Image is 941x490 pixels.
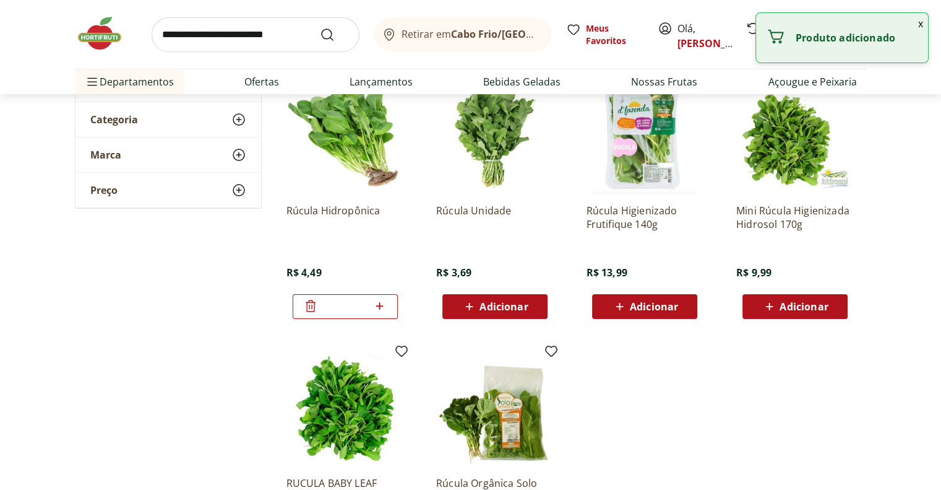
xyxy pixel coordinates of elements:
b: Cabo Frio/[GEOGRAPHIC_DATA] [451,27,604,41]
span: Olá, [677,21,733,51]
img: Rúcula Hidropônica [286,76,404,194]
span: Adicionar [479,302,528,312]
a: Nossas Frutas [631,74,697,89]
a: Rúcula Higienizado Frutifique 140g [586,204,703,231]
p: Produto adicionado [796,32,918,44]
a: Mini Rúcula Higienizada Hidrosol 170g [736,204,854,231]
a: [PERSON_NAME] [677,37,758,50]
span: Retirar em [402,28,538,40]
a: Lançamentos [350,74,413,89]
span: Marca [90,149,121,161]
img: Rúcula Orgânica Solo Vivo Maço [436,349,554,466]
img: Mini Rúcula Higienizada Hidrosol 170g [736,76,854,194]
button: Marca [75,138,261,172]
button: Adicionar [442,294,548,319]
button: Menu [85,67,100,97]
img: RUCULA BABY LEAF HIDROSOL [286,349,404,466]
span: Categoria [90,113,138,126]
span: R$ 13,99 [586,266,627,279]
span: Adicionar [630,302,678,312]
button: Fechar notificação [913,13,928,34]
span: R$ 4,49 [286,266,322,279]
button: Adicionar [592,294,697,319]
a: Bebidas Geladas [483,74,561,89]
img: Rúcula Unidade [436,76,554,194]
a: Ofertas [244,74,279,89]
a: Rúcula Unidade [436,204,554,231]
a: Açougue e Peixaria [768,74,856,89]
button: Submit Search [320,27,350,42]
button: Adicionar [742,294,848,319]
button: Preço [75,173,261,208]
a: Meus Favoritos [566,22,643,47]
span: Departamentos [85,67,174,97]
span: R$ 3,69 [436,266,471,279]
span: R$ 9,99 [736,266,771,279]
span: Preço [90,184,118,196]
img: Hortifruti [75,15,137,52]
span: Meus Favoritos [586,22,643,47]
span: Adicionar [780,302,828,312]
input: search [152,17,359,52]
button: Categoria [75,102,261,137]
img: Rúcula Higienizado Frutifique 140g [586,76,703,194]
button: Retirar emCabo Frio/[GEOGRAPHIC_DATA] [374,17,551,52]
a: Rúcula Hidropônica [286,204,404,231]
